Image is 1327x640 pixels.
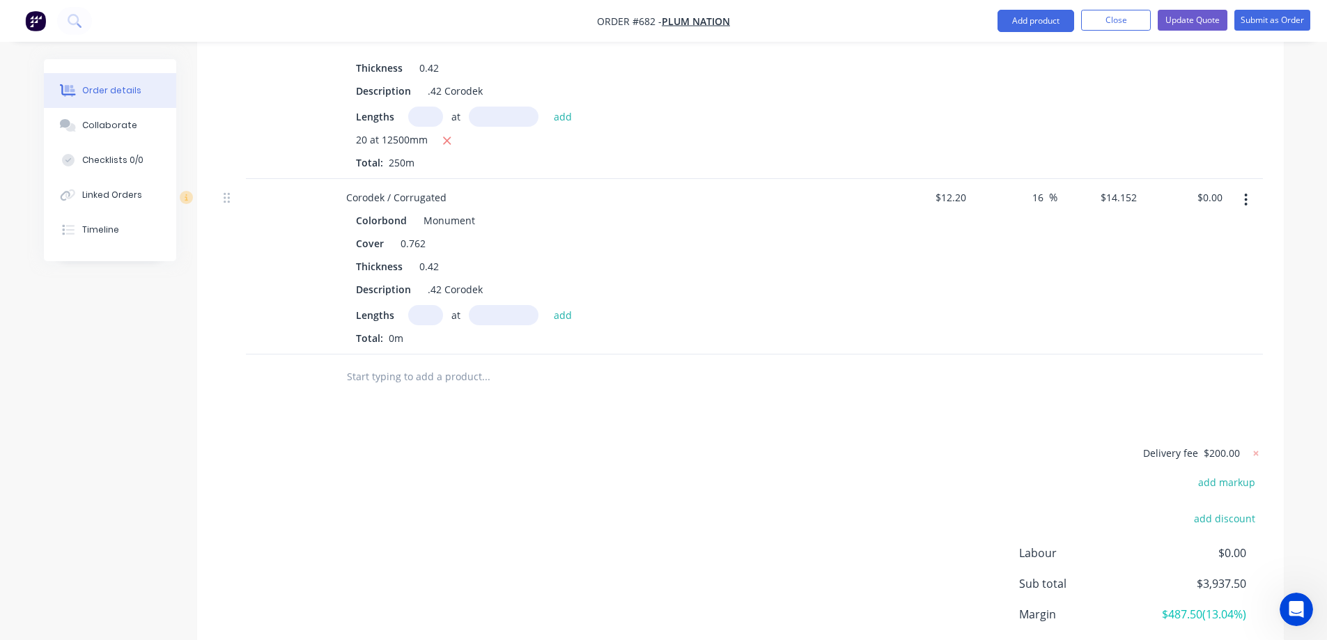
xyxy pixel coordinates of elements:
[1049,189,1057,205] span: %
[422,279,488,299] div: .42 Corodek
[1280,593,1313,626] iframe: Intercom live chat
[350,58,408,78] div: Thickness
[1158,10,1227,31] button: Update Quote
[356,132,428,150] span: 20 at 12500mm
[335,187,458,208] div: Corodek / Corrugated
[414,256,444,276] div: 0.42
[1143,446,1198,460] span: Delivery fee
[350,256,408,276] div: Thickness
[1234,10,1310,31] button: Submit as Order
[82,84,141,97] div: Order details
[547,107,580,125] button: add
[44,178,176,212] button: Linked Orders
[451,308,460,322] span: at
[418,210,475,231] div: Monument
[597,15,662,28] span: Order #682 -
[356,331,383,345] span: Total:
[44,143,176,178] button: Checklists 0/0
[1081,10,1151,31] button: Close
[350,233,389,253] div: Cover
[1019,606,1143,623] span: Margin
[25,10,46,31] img: Factory
[1019,575,1143,592] span: Sub total
[998,10,1074,32] button: Add product
[395,233,431,253] div: 0.762
[383,156,420,169] span: 250m
[383,331,409,345] span: 0m
[346,363,625,391] input: Start typing to add a product...
[82,224,119,236] div: Timeline
[1191,473,1263,492] button: add markup
[356,156,383,169] span: Total:
[82,154,143,166] div: Checklists 0/0
[1019,545,1143,561] span: Labour
[1142,606,1245,623] span: $487.50 ( 13.04 %)
[414,58,444,78] div: 0.42
[82,189,142,201] div: Linked Orders
[1142,575,1245,592] span: $3,937.50
[350,81,417,101] div: Description
[44,73,176,108] button: Order details
[662,15,730,28] a: Plum Nation
[1204,446,1240,460] span: $200.00
[1142,545,1245,561] span: $0.00
[350,279,417,299] div: Description
[1187,508,1263,527] button: add discount
[356,210,412,231] div: Colorbond
[422,81,488,101] div: .42 Corodek
[451,109,460,124] span: at
[82,119,137,132] div: Collaborate
[356,109,394,124] span: Lengths
[547,305,580,324] button: add
[44,108,176,143] button: Collaborate
[44,212,176,247] button: Timeline
[356,308,394,322] span: Lengths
